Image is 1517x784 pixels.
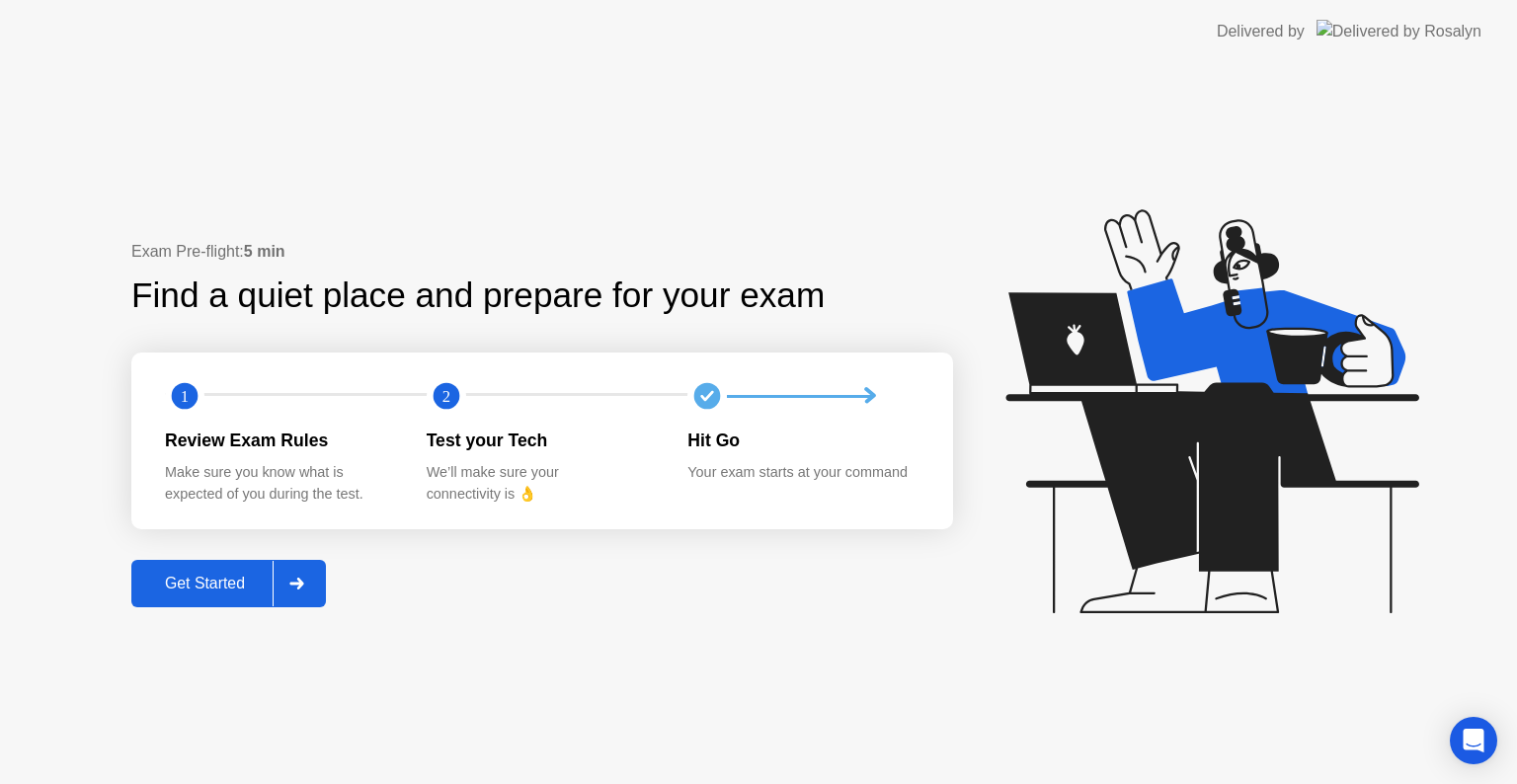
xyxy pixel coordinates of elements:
[1450,717,1497,764] div: Open Intercom Messenger
[131,270,828,322] div: Find a quiet place and prepare for your exam
[687,462,918,484] div: Your exam starts at your command
[181,387,189,406] text: 1
[165,462,395,505] div: Make sure you know what is expected of you during the test.
[131,240,953,264] div: Exam Pre-flight:
[427,462,657,505] div: We’ll make sure your connectivity is 👌
[1317,20,1481,42] img: Delivered by Rosalyn
[165,428,395,453] div: Review Exam Rules
[131,560,326,607] button: Get Started
[137,575,273,592] div: Get Started
[442,387,450,406] text: 2
[244,243,285,260] b: 5 min
[687,428,918,453] div: Hit Go
[1217,20,1305,43] div: Delivered by
[427,428,657,453] div: Test your Tech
